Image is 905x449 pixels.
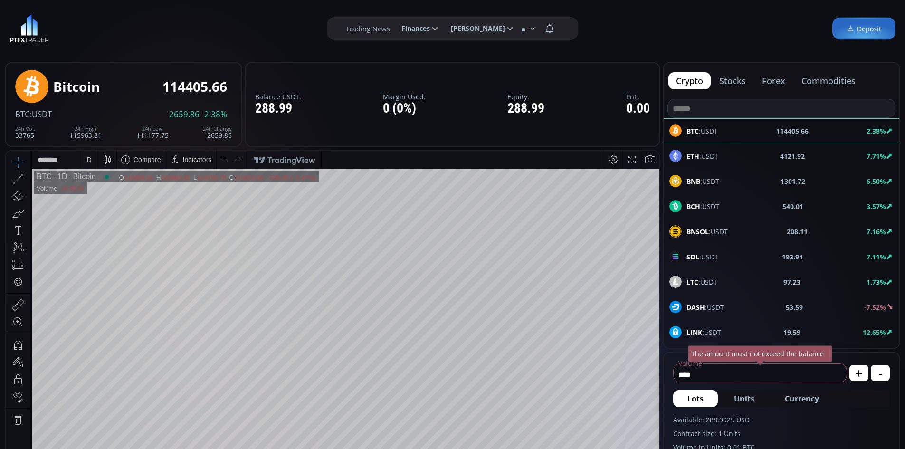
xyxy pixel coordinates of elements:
[867,152,886,161] b: 7.71%
[162,79,227,94] div: 114405.66
[867,252,886,261] b: 7.11%
[383,93,426,100] label: Margin Used:
[871,365,890,381] button: -
[686,177,700,186] b: BNB
[255,93,301,100] label: Balance USDT:
[34,417,41,424] div: 5y
[787,227,808,237] b: 208.11
[617,411,632,430] div: Toggle Log Scale
[673,429,890,439] label: Contract size: 1 Units
[97,22,105,30] div: Market open
[31,22,46,30] div: BTC
[786,302,803,312] b: 53.59
[255,101,301,116] div: 288.99
[30,109,52,120] span: :USDT
[94,417,101,424] div: 5d
[46,22,61,30] div: 1D
[863,328,886,337] b: 12.65%
[754,72,793,89] button: forex
[632,411,652,430] div: Toggle Auto Scale
[383,101,426,116] div: 0 (0%)
[229,23,257,30] div: 114422.00
[673,390,718,407] button: Lots
[203,126,232,132] div: 24h Change
[867,202,886,211] b: 3.57%
[188,23,191,30] div: L
[687,393,704,404] span: Lots
[81,5,86,13] div: D
[686,151,718,161] span: :USDT
[686,252,718,262] span: :USDT
[53,79,100,94] div: Bitcoin
[395,19,430,38] span: Finances
[545,417,591,424] span: 11:11:27 (UTC)
[15,126,35,132] div: 24h Vol.
[686,328,702,337] b: LINK
[686,202,700,211] b: BCH
[55,34,78,41] div: 10.922K
[867,227,886,236] b: 7.16%
[346,24,390,34] label: Trading News
[686,252,699,261] b: SOL
[668,72,711,89] button: crypto
[781,176,805,186] b: 1301.72
[686,302,724,312] span: :USDT
[507,93,544,100] label: Equity:
[782,252,803,262] b: 193.94
[204,110,227,119] span: 2.38%
[626,93,650,100] label: PnL:
[128,5,155,13] div: Compare
[626,101,650,116] div: 0.00
[444,19,505,38] span: [PERSON_NAME]
[688,345,832,362] div: The amount must not exceed the balance
[771,390,833,407] button: Currency
[849,365,868,381] button: +
[169,110,200,119] span: 2659.86
[603,411,617,430] div: Toggle Percentage
[507,101,544,116] div: 288.99
[783,327,800,337] b: 19.59
[686,303,705,312] b: DASH
[782,201,803,211] b: 540.01
[686,327,721,337] span: :USDT
[119,23,148,30] div: 114958.81
[686,201,719,211] span: :USDT
[151,23,155,30] div: H
[780,151,805,161] b: 4121.92
[783,277,800,287] b: 97.23
[136,126,169,132] div: 24h Low
[686,152,699,161] b: ETH
[77,417,86,424] div: 1m
[9,127,16,136] div: 
[864,303,886,312] b: -7.52%
[69,126,102,132] div: 24h High
[686,227,709,236] b: BNSOL
[69,126,102,139] div: 115963.81
[107,417,115,424] div: 1d
[673,415,890,425] label: Available: 288.9925 USD
[636,417,648,424] div: auto
[867,277,886,287] b: 1.73%
[785,393,819,404] span: Currency
[177,5,206,13] div: Indicators
[62,417,71,424] div: 3m
[686,176,719,186] span: :USDT
[847,24,881,34] span: Deposit
[113,23,118,30] div: O
[48,417,55,424] div: 1y
[832,18,895,40] a: Deposit
[15,109,30,120] span: BTC
[720,390,769,407] button: Units
[620,417,629,424] div: log
[136,126,169,139] div: 111177.75
[734,393,754,404] span: Units
[10,14,49,43] img: LOGO
[224,23,229,30] div: C
[31,34,51,41] div: Volume
[155,23,184,30] div: 115963.81
[22,389,26,402] div: Hide Drawings Toolbar
[794,72,863,89] button: commodities
[15,126,35,139] div: 33765
[61,22,90,30] div: Bitcoin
